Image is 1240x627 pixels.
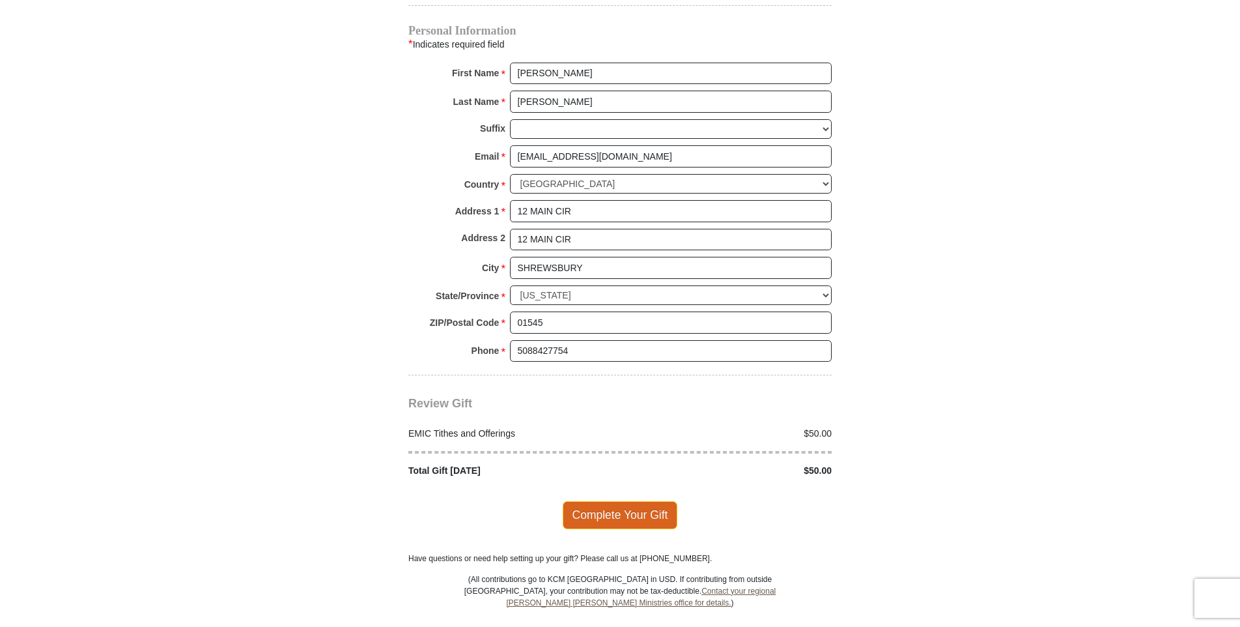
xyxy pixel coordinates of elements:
[620,427,839,441] div: $50.00
[408,25,832,36] h4: Personal Information
[430,313,500,332] strong: ZIP/Postal Code
[408,397,472,410] span: Review Gift
[563,501,678,529] span: Complete Your Gift
[402,427,621,441] div: EMIC Tithes and Offerings
[436,287,499,305] strong: State/Province
[480,119,505,138] strong: Suffix
[455,202,500,220] strong: Address 1
[482,259,499,277] strong: City
[461,229,505,247] strong: Address 2
[506,587,776,607] a: Contact your regional [PERSON_NAME] [PERSON_NAME] Ministries office for details.
[402,464,621,478] div: Total Gift [DATE]
[464,175,500,194] strong: Country
[453,93,500,111] strong: Last Name
[475,147,499,166] strong: Email
[408,36,832,53] div: Indicates required field
[452,64,499,82] strong: First Name
[472,342,500,360] strong: Phone
[408,553,832,564] p: Have questions or need help setting up your gift? Please call us at [PHONE_NUMBER].
[620,464,839,478] div: $50.00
